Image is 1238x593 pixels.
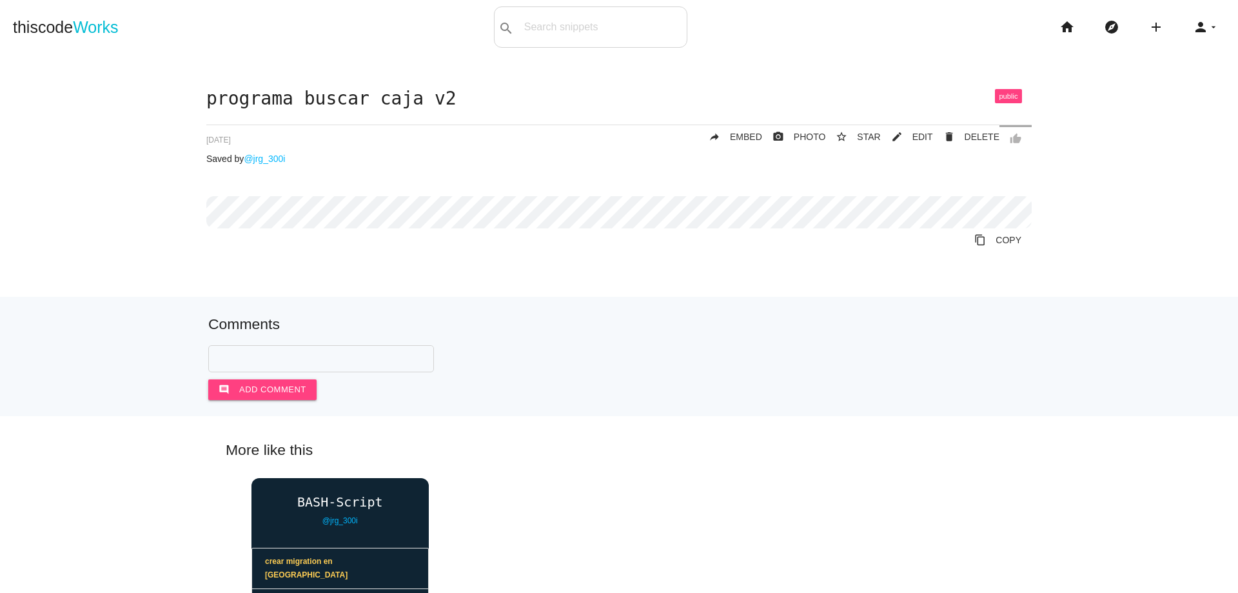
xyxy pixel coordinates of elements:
[881,125,933,148] a: mode_editEDIT
[206,89,1032,109] h1: programa buscar caja v2
[208,379,317,400] button: commentAdd comment
[219,379,230,400] i: comment
[1059,6,1075,48] i: home
[498,8,514,49] i: search
[965,132,999,142] span: DELETE
[495,7,518,47] button: search
[252,548,428,589] a: crear migration en [GEOGRAPHIC_DATA]
[1148,6,1164,48] i: add
[698,125,762,148] a: replyEMBED
[1193,6,1208,48] i: person
[1208,6,1219,48] i: arrow_drop_down
[73,18,118,36] span: Works
[772,125,784,148] i: photo_camera
[1104,6,1119,48] i: explore
[206,442,1032,458] h5: More like this
[974,228,986,252] i: content_copy
[825,125,880,148] button: star_borderSTAR
[912,132,933,142] span: EDIT
[709,125,720,148] i: reply
[964,228,1032,252] a: Copy to Clipboard
[206,136,231,145] span: [DATE]
[322,516,358,525] a: @jrg_300i
[251,495,429,509] a: BASH-Script
[857,132,880,142] span: STAR
[206,154,1032,164] p: Saved by
[794,132,826,142] span: PHOTO
[730,132,762,142] span: EMBED
[518,14,687,41] input: Search snippets
[244,154,285,164] a: @jrg_300i
[943,125,955,148] i: delete
[891,125,903,148] i: mode_edit
[208,316,1030,332] h5: Comments
[762,125,826,148] a: photo_cameraPHOTO
[933,125,999,148] a: Delete Post
[13,6,119,48] a: thiscodeWorks
[836,125,847,148] i: star_border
